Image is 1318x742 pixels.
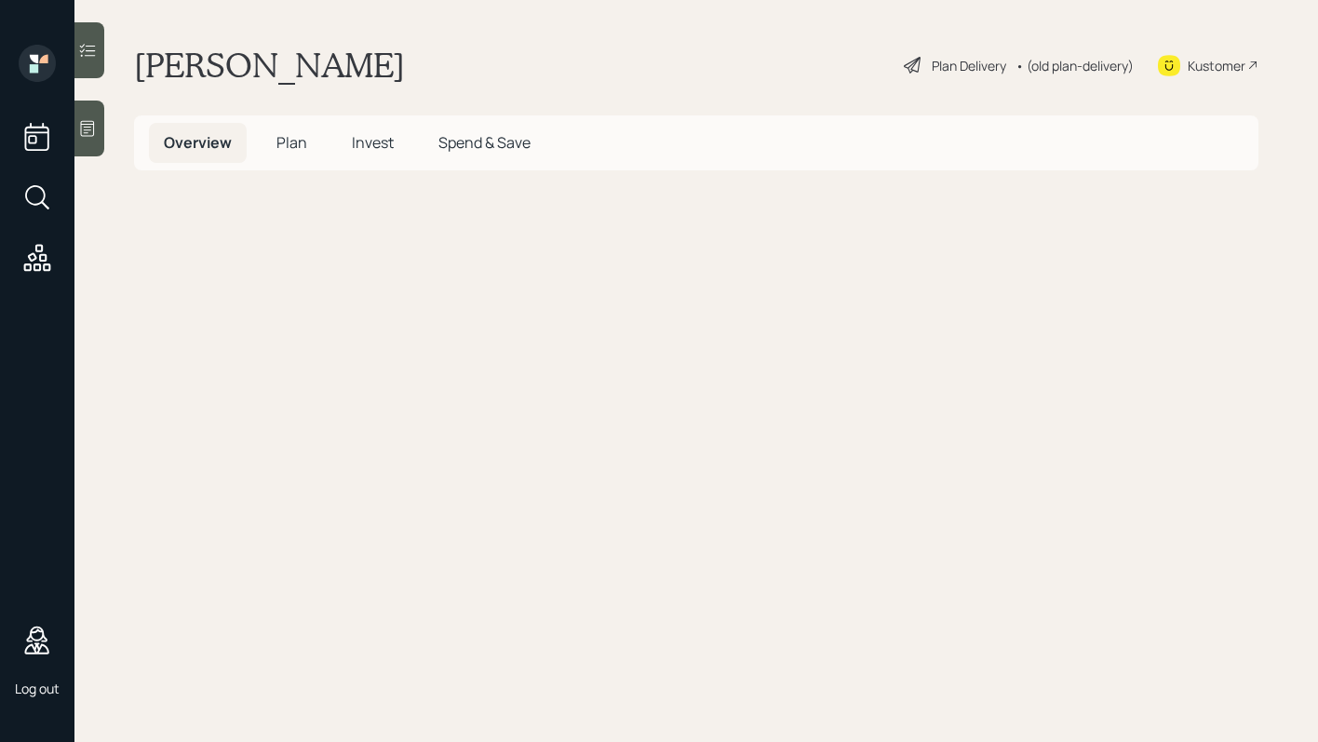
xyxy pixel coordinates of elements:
span: Invest [352,132,394,153]
span: Overview [164,132,232,153]
div: Plan Delivery [932,56,1006,75]
h1: [PERSON_NAME] [134,45,405,86]
div: Kustomer [1188,56,1245,75]
span: Plan [276,132,307,153]
span: Spend & Save [438,132,531,153]
div: Log out [15,680,60,697]
div: • (old plan-delivery) [1015,56,1134,75]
